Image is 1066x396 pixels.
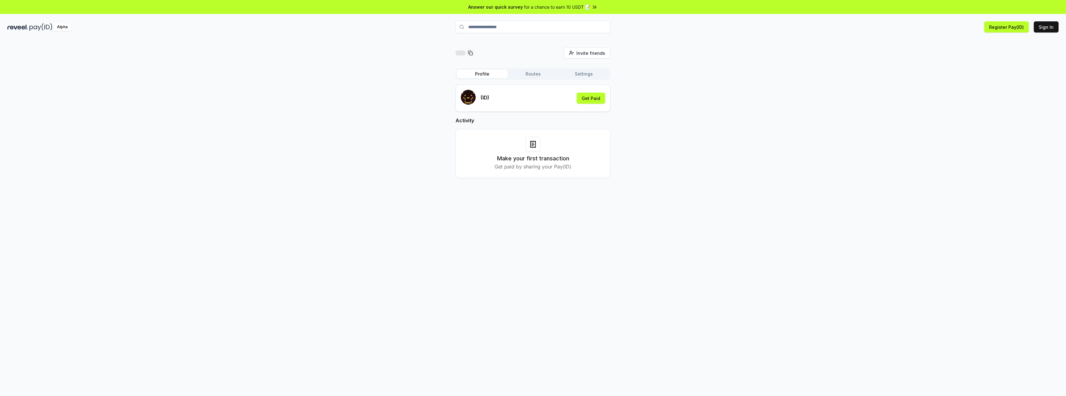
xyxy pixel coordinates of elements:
span: Answer our quick survey [468,4,523,10]
p: (ID) [481,94,489,101]
button: Sign In [1034,21,1059,33]
img: pay_id [29,23,52,31]
h3: Make your first transaction [497,154,569,163]
button: Settings [558,70,609,78]
button: Routes [508,70,558,78]
button: Register Pay(ID) [984,21,1029,33]
div: Alpha [54,23,71,31]
span: for a chance to earn 10 USDT 📝 [524,4,590,10]
span: Invite friends [576,50,605,56]
img: reveel_dark [7,23,28,31]
button: Profile [457,70,508,78]
button: Get Paid [577,93,605,104]
button: Invite friends [564,47,610,59]
p: Get paid by sharing your Pay(ID) [495,163,571,170]
h2: Activity [456,117,610,124]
